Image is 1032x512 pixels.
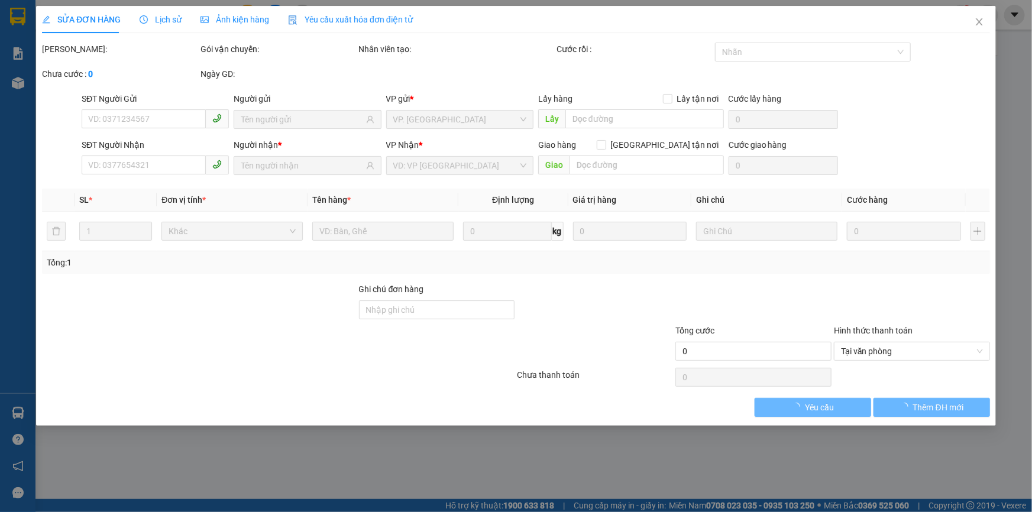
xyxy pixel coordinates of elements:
div: Ngày GD: [200,67,357,80]
button: Close [963,6,996,39]
span: edit [42,15,50,24]
div: Nhân viên tạo: [359,43,555,56]
span: SỬA ĐƠN HÀNG [42,15,121,24]
span: Tên hàng [312,195,351,205]
span: Yêu cầu xuất hóa đơn điện tử [288,15,413,24]
label: Cước lấy hàng [729,94,782,103]
span: VP Nhận [386,140,419,150]
span: Định lượng [492,195,534,205]
span: Lấy hàng [538,94,572,103]
span: Lấy [538,109,565,128]
span: Tại văn phòng [841,342,983,360]
div: Người nhận [234,138,381,151]
input: Ghi chú đơn hàng [359,300,515,319]
span: loading [900,403,913,411]
div: SĐT Người Gửi [82,92,229,105]
th: Ghi chú [691,189,842,212]
span: Lịch sử [140,15,182,24]
input: Dọc đường [565,109,724,128]
button: delete [47,222,66,241]
span: VP. Đồng Phước [393,111,526,128]
span: SL [79,195,89,205]
span: Giá trị hàng [573,195,617,205]
input: Ghi Chú [696,222,837,241]
label: Ghi chú đơn hàng [359,284,424,294]
div: Chưa cước : [42,67,198,80]
span: phone [212,114,222,123]
span: Cước hàng [847,195,888,205]
span: close [975,17,984,27]
b: 0 [88,69,93,79]
span: clock-circle [140,15,148,24]
input: VD: Bàn, Ghế [312,222,454,241]
span: kg [552,222,564,241]
div: SĐT Người Nhận [82,138,229,151]
span: Lấy tận nơi [672,92,724,105]
div: [PERSON_NAME]: [42,43,198,56]
label: Hình thức thanh toán [834,326,913,335]
span: phone [212,160,222,169]
div: Chưa thanh toán [516,368,675,389]
span: Giao hàng [538,140,576,150]
span: user [366,161,374,170]
button: plus [970,222,985,241]
input: Cước giao hàng [729,156,838,175]
span: user [366,115,374,124]
input: 0 [847,222,961,241]
span: Ảnh kiện hàng [200,15,269,24]
span: picture [200,15,209,24]
span: Tổng cước [675,326,714,335]
div: Người gửi [234,92,381,105]
span: Khác [169,222,296,240]
img: icon [288,15,297,25]
button: Yêu cầu [755,398,871,417]
input: Dọc đường [570,155,724,174]
input: Cước lấy hàng [729,110,838,129]
span: Đơn vị tính [161,195,206,205]
input: Tên người gửi [241,113,363,126]
div: Gói vận chuyển: [200,43,357,56]
span: Thêm ĐH mới [913,401,963,414]
div: VP gửi [386,92,533,105]
span: [GEOGRAPHIC_DATA] tận nơi [606,138,724,151]
button: Thêm ĐH mới [874,398,990,417]
input: Tên người nhận [241,159,363,172]
span: Giao [538,155,570,174]
div: Cước rồi : [557,43,713,56]
div: Tổng: 1 [47,256,399,269]
label: Cước giao hàng [729,140,787,150]
span: Yêu cầu [805,401,834,414]
span: loading [792,403,805,411]
input: 0 [573,222,687,241]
